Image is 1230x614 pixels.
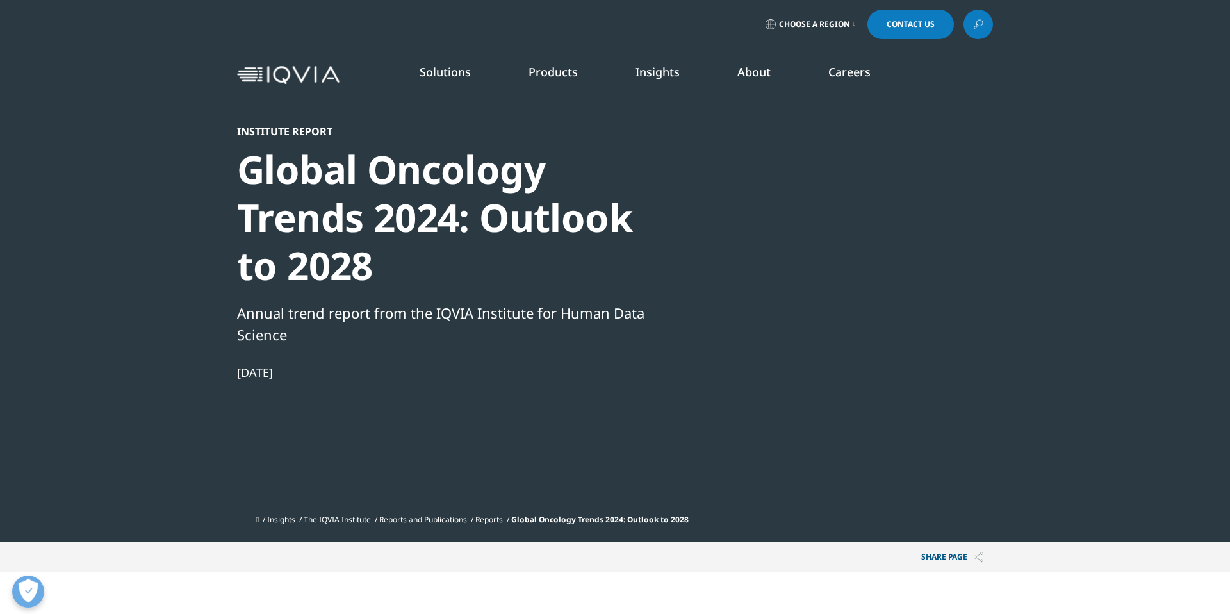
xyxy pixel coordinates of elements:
[237,145,676,290] div: Global Oncology Trends 2024: Outlook to 2028
[511,514,689,525] span: Global Oncology Trends 2024: Outlook to 2028
[974,552,983,563] img: Share PAGE
[345,45,993,105] nav: Primary
[529,64,578,79] a: Products
[304,514,371,525] a: The IQVIA Institute
[912,542,993,572] p: Share PAGE
[635,64,680,79] a: Insights
[420,64,471,79] a: Solutions
[475,514,503,525] a: Reports
[379,514,467,525] a: Reports and Publications
[267,514,295,525] a: Insights
[237,302,676,345] div: Annual trend report from the IQVIA Institute for Human Data Science
[12,576,44,608] button: Open Preferences
[237,365,676,380] div: [DATE]
[828,64,871,79] a: Careers
[887,21,935,28] span: Contact Us
[779,19,850,29] span: Choose a Region
[912,542,993,572] button: Share PAGEShare PAGE
[867,10,954,39] a: Contact Us
[737,64,771,79] a: About
[237,125,676,138] div: Institute Report
[237,66,340,85] img: IQVIA Healthcare Information Technology and Pharma Clinical Research Company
